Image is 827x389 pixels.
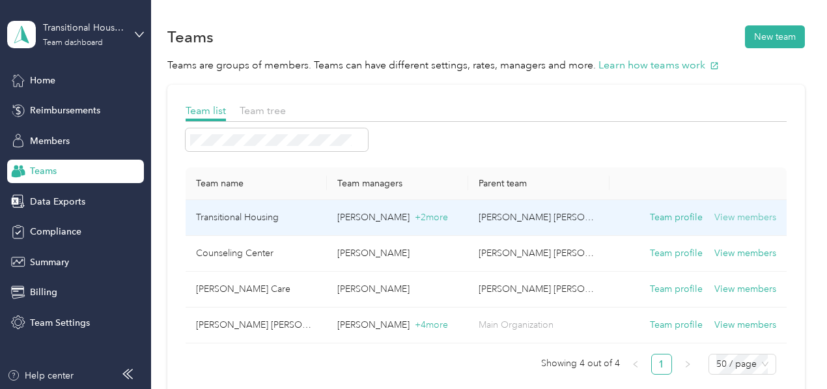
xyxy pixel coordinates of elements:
span: Teams [30,164,57,178]
h1: Teams [167,30,214,44]
div: Team dashboard [43,39,103,47]
button: Team profile [650,210,703,225]
span: + 4 more [415,319,448,330]
li: 1 [651,354,672,375]
td: Kamali'i Foster Family Agency [468,200,610,236]
button: right [677,354,698,375]
td: Counseling Center [186,236,327,272]
span: Team list [186,104,226,117]
button: Team profile [650,318,703,332]
button: left [625,354,646,375]
a: 1 [652,354,671,374]
td: Transitional Housing [186,200,327,236]
div: Page Size [708,354,776,375]
th: Team managers [327,167,468,200]
span: Billing [30,285,57,299]
td: Kamali'i Foster Family Agency [468,272,610,308]
button: New team [745,25,805,48]
p: [PERSON_NAME] [337,318,458,332]
button: Help center [7,369,74,382]
td: Kamali'i Foster Family Agency [468,236,610,272]
button: Team profile [650,282,703,296]
span: Data Exports [30,195,85,209]
div: Transitional Housing [43,21,124,35]
p: Main Organization [479,318,599,332]
p: [PERSON_NAME] [337,210,458,225]
p: [PERSON_NAME] [337,246,458,261]
span: + 2 more [415,212,448,223]
span: Compliance [30,225,81,238]
p: [PERSON_NAME] [337,282,458,296]
button: Learn how teams work [598,57,719,74]
span: Team Settings [30,316,90,330]
button: View members [714,318,776,332]
iframe: Everlance-gr Chat Button Frame [754,316,827,389]
span: left [632,360,639,368]
span: Showing 4 out of 4 [541,354,620,373]
span: Team tree [240,104,286,117]
span: 50 / page [716,354,768,374]
td: Foster Care [186,272,327,308]
th: Parent team [468,167,610,200]
span: right [684,360,692,368]
span: Home [30,74,55,87]
button: Team profile [650,246,703,261]
li: Previous Page [625,354,646,375]
td: Main Organization [468,308,610,343]
th: Team name [186,167,327,200]
button: View members [714,246,776,261]
td: Kamali'i Foster Family Agency [186,308,327,343]
button: View members [714,210,776,225]
p: Teams are groups of members. Teams can have different settings, rates, managers and more. [167,57,805,74]
span: Reimbursements [30,104,100,117]
button: View members [714,282,776,296]
span: Summary [30,255,69,269]
span: Members [30,134,70,148]
li: Next Page [677,354,698,375]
